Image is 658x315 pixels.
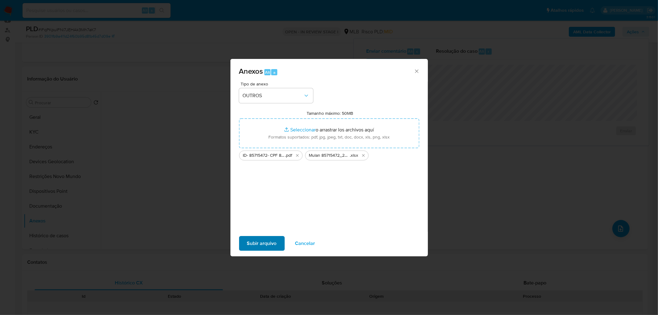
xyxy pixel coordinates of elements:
ul: Archivos seleccionados [239,148,419,160]
button: Eliminar ID- 85715472- CPF 89773411168 - MIKAEL SIQUEIRA MACEDO VERAS.pdf [294,152,301,159]
span: Anexos [239,66,263,77]
button: OUTROS [239,88,313,103]
span: Subir arquivo [247,237,277,250]
span: a [273,69,275,75]
span: Mulan 85715472_2025_08_11_11_53_46 [309,152,350,159]
button: Eliminar Mulan 85715472_2025_08_11_11_53_46.xlsx [360,152,367,159]
span: Alt [265,69,270,75]
span: ID- 85715472- CPF 89773411168 - [PERSON_NAME] [243,152,285,159]
span: Tipo de anexo [241,82,315,86]
button: Cerrar [414,68,419,74]
span: .pdf [285,152,292,159]
span: Cancelar [295,237,315,250]
button: Subir arquivo [239,236,285,251]
span: .xlsx [350,152,358,159]
button: Cancelar [287,236,323,251]
span: OUTROS [243,93,303,99]
label: Tamanho máximo: 50MB [307,110,353,116]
